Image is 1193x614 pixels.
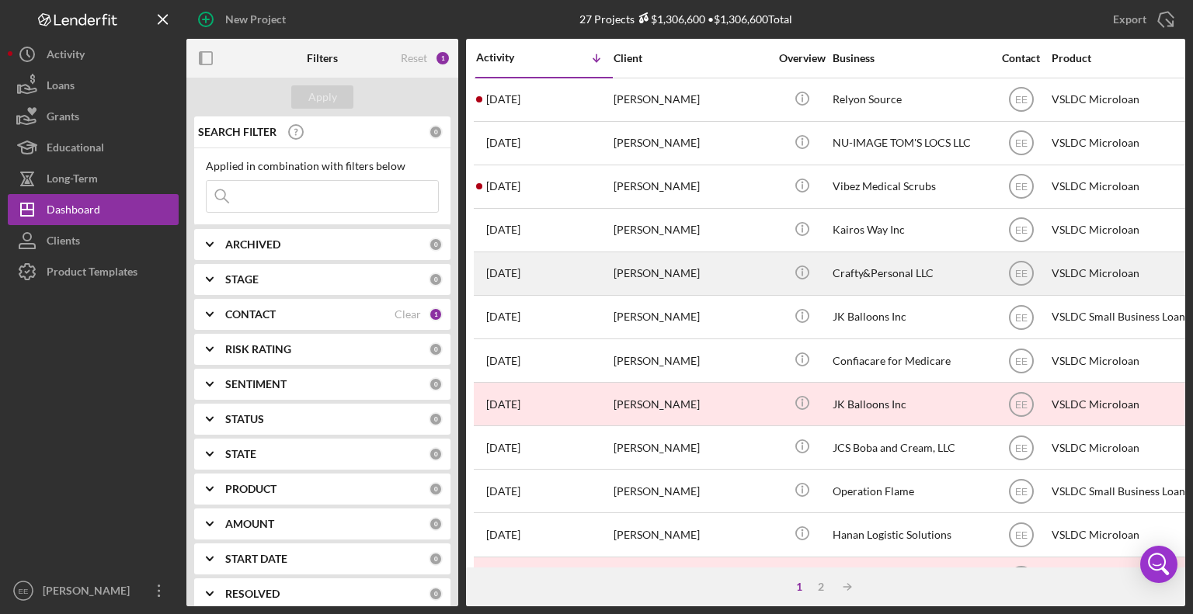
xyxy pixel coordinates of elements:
div: Applied in combination with filters below [206,160,439,172]
div: Activity [476,51,544,64]
text: EE [1014,269,1027,279]
div: Crafty&Personal LLC [833,253,988,294]
button: Educational [8,132,179,163]
time: 2025-08-12 00:29 [486,355,520,367]
div: Business [833,52,988,64]
div: $1,306,600 [635,12,705,26]
div: [PERSON_NAME] [614,253,769,294]
button: Loans [8,70,179,101]
div: 0 [429,342,443,356]
div: [PERSON_NAME] [614,79,769,120]
div: Operation Flame [833,470,988,512]
div: [PERSON_NAME] [614,166,769,207]
div: 1 [429,307,443,321]
div: Relyon Source [833,79,988,120]
text: EE [1014,312,1027,323]
div: Open Intercom Messenger [1140,546,1177,583]
button: Grants [8,101,179,132]
div: 1 [435,50,450,66]
div: Hanan Logistic Solutions [833,514,988,555]
div: 0 [429,447,443,461]
div: Activity [47,39,85,74]
div: [PERSON_NAME] Naturals [833,558,988,599]
button: EE[PERSON_NAME] [8,575,179,606]
div: Loans [47,70,75,105]
div: Contact [992,52,1050,64]
div: 0 [429,517,443,531]
text: EE [1014,486,1027,497]
text: EE [1014,138,1027,149]
b: PRODUCT [225,483,277,495]
div: Clients [47,225,80,260]
div: 0 [429,272,443,286]
div: Educational [47,132,104,167]
div: Export [1113,4,1146,35]
div: 0 [429,412,443,426]
div: Reset [401,52,427,64]
time: 2025-08-05 17:00 [486,398,520,411]
div: 0 [429,587,443,601]
div: JK Balloons Inc [833,383,988,425]
div: Client [614,52,769,64]
text: EE [1014,399,1027,410]
div: 27 Projects • $1,306,600 Total [579,12,792,26]
div: Vibez Medical Scrubs [833,166,988,207]
div: [PERSON_NAME] [39,575,140,610]
b: ARCHIVED [225,238,280,251]
a: Activity [8,39,179,70]
div: 0 [429,482,443,496]
button: Clients [8,225,179,256]
time: 2025-08-20 22:21 [486,267,520,279]
b: Filters [307,52,338,64]
b: CONTACT [225,308,276,321]
div: 0 [429,238,443,251]
time: 2025-07-30 17:06 [486,442,520,454]
text: EE [1014,530,1027,541]
b: START DATE [225,553,287,565]
div: 0 [429,125,443,139]
button: New Project [186,4,301,35]
b: STATE [225,448,256,460]
button: Apply [291,85,353,109]
b: RISK RATING [225,343,291,356]
time: 2025-09-10 00:47 [486,93,520,106]
div: New Project [225,4,286,35]
text: EE [1014,95,1027,106]
button: Product Templates [8,256,179,287]
div: Dashboard [47,194,100,229]
div: [PERSON_NAME] [614,210,769,251]
div: 1 [788,581,810,593]
div: Grants [47,101,79,136]
text: EE [1014,356,1027,366]
div: [PERSON_NAME] [614,297,769,338]
text: EE [1014,442,1027,453]
div: [PERSON_NAME] [614,558,769,599]
div: [PERSON_NAME] [614,514,769,555]
b: SENTIMENT [225,378,287,390]
button: Export [1097,4,1185,35]
b: STATUS [225,413,264,425]
div: Clear [395,308,421,321]
time: 2025-07-15 18:37 [486,529,520,541]
time: 2025-08-18 16:17 [486,310,520,323]
time: 2025-08-29 23:19 [486,180,520,193]
div: Product Templates [47,256,137,291]
div: Confiacare for Medicare [833,340,988,381]
div: JCS Boba and Cream, LLC [833,427,988,468]
div: Apply [308,85,337,109]
time: 2025-07-26 04:29 [486,485,520,498]
b: SEARCH FILTER [198,126,277,138]
div: Long-Term [47,163,98,198]
time: 2025-08-21 16:58 [486,224,520,236]
b: STAGE [225,273,259,286]
button: Dashboard [8,194,179,225]
b: RESOLVED [225,588,280,600]
time: 2025-09-01 16:09 [486,137,520,149]
div: [PERSON_NAME] [614,470,769,512]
